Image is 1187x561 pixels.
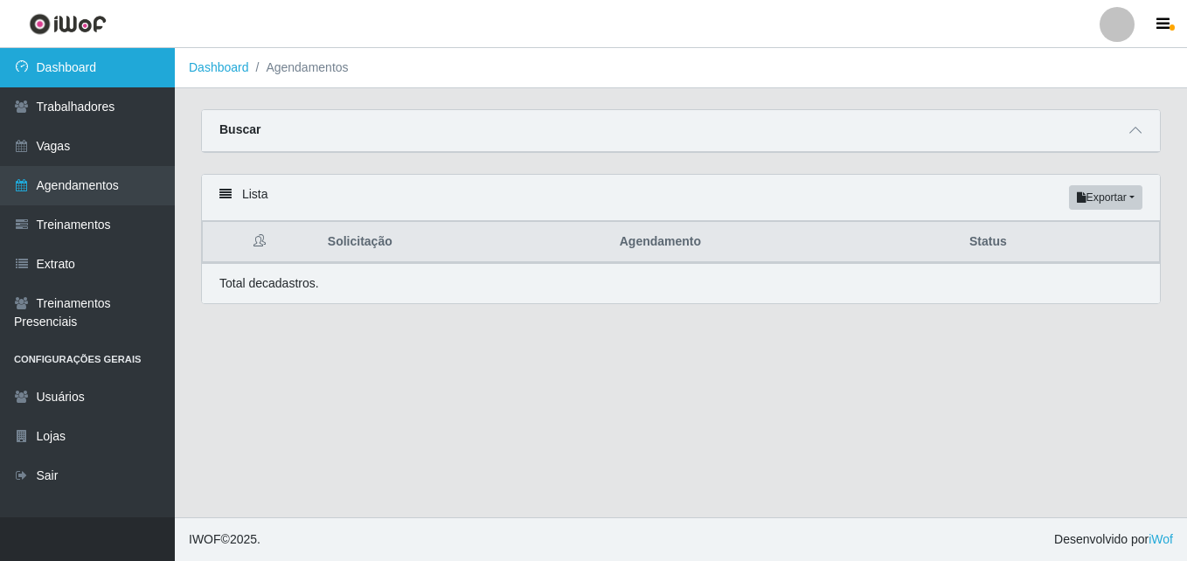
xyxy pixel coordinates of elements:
[219,274,319,293] p: Total de cadastros.
[189,60,249,74] a: Dashboard
[317,222,609,263] th: Solicitação
[189,530,260,549] span: © 2025 .
[189,532,221,546] span: IWOF
[249,59,349,77] li: Agendamentos
[1149,532,1173,546] a: iWof
[1054,530,1173,549] span: Desenvolvido por
[29,13,107,35] img: CoreUI Logo
[202,175,1160,221] div: Lista
[175,48,1187,88] nav: breadcrumb
[1069,185,1142,210] button: Exportar
[219,122,260,136] strong: Buscar
[609,222,959,263] th: Agendamento
[959,222,1160,263] th: Status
